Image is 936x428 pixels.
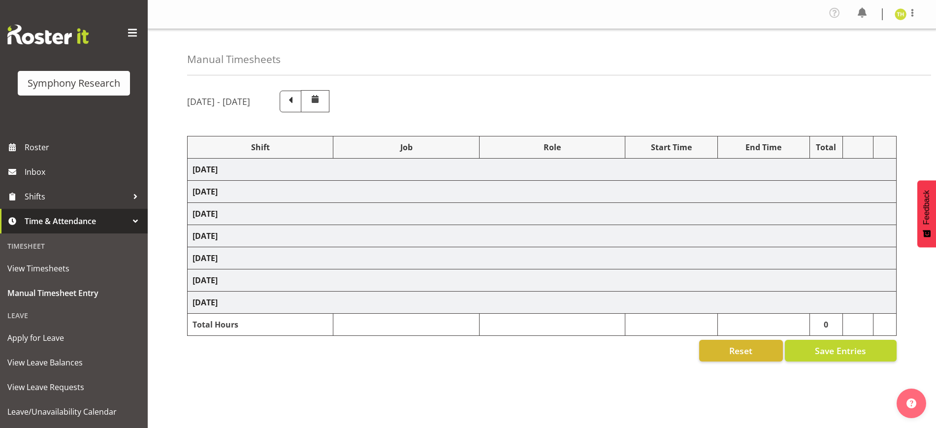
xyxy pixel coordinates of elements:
td: Total Hours [188,314,333,336]
span: Feedback [922,190,931,225]
td: [DATE] [188,225,897,247]
img: help-xxl-2.png [906,398,916,408]
td: [DATE] [188,269,897,292]
div: Job [338,141,474,153]
td: [DATE] [188,292,897,314]
h5: [DATE] - [DATE] [187,96,250,107]
div: Total [815,141,838,153]
span: Manual Timesheet Entry [7,286,140,300]
td: [DATE] [188,181,897,203]
span: Inbox [25,165,143,179]
div: End Time [723,141,805,153]
span: Roster [25,140,143,155]
div: Start Time [630,141,712,153]
div: Shift [193,141,328,153]
button: Feedback - Show survey [917,180,936,247]
div: Leave [2,305,145,326]
div: Role [484,141,620,153]
div: Symphony Research [28,76,120,91]
span: Apply for Leave [7,330,140,345]
a: View Leave Requests [2,375,145,399]
h4: Manual Timesheets [187,54,281,65]
img: tristan-healley11868.jpg [895,8,906,20]
td: [DATE] [188,247,897,269]
a: Manual Timesheet Entry [2,281,145,305]
td: [DATE] [188,159,897,181]
img: Rosterit website logo [7,25,89,44]
span: View Timesheets [7,261,140,276]
button: Save Entries [785,340,897,362]
span: Leave/Unavailability Calendar [7,404,140,419]
span: Shifts [25,189,128,204]
span: View Leave Requests [7,380,140,395]
span: Reset [729,344,752,357]
button: Reset [699,340,783,362]
a: Apply for Leave [2,326,145,350]
td: [DATE] [188,203,897,225]
span: Time & Attendance [25,214,128,229]
div: Timesheet [2,236,145,256]
span: Save Entries [815,344,866,357]
a: Leave/Unavailability Calendar [2,399,145,424]
span: View Leave Balances [7,355,140,370]
a: View Leave Balances [2,350,145,375]
td: 0 [809,314,842,336]
a: View Timesheets [2,256,145,281]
